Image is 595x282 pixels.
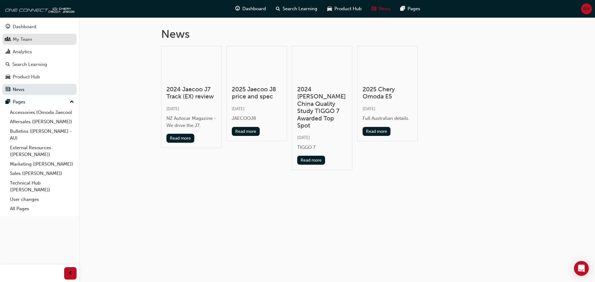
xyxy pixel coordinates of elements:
a: guage-iconDashboard [230,2,271,15]
a: Bulletins ([PERSON_NAME] - AU) [7,127,77,143]
span: car-icon [6,74,10,80]
button: Read more [232,127,260,136]
span: News [379,5,390,12]
span: Pages [408,5,420,12]
div: TIGGO 7 [297,144,347,151]
a: news-iconNews [367,2,395,15]
a: Analytics [2,46,77,58]
a: Search Learning [2,59,77,70]
button: Read more [363,127,391,136]
h1: News [161,27,513,41]
div: JAECOOJ8 [232,115,282,122]
span: [DATE] [297,135,310,140]
span: [DATE] [232,106,245,111]
a: search-iconSearch Learning [271,2,322,15]
span: chart-icon [6,49,10,55]
div: My Team [13,36,32,43]
h3: 2025 Jaecoo J8 price and spec [232,86,282,100]
a: External Resources ([PERSON_NAME]) [7,143,77,159]
div: Analytics [13,48,32,55]
div: Full Australian details. [363,115,412,122]
span: [DATE] [166,106,179,111]
a: 2024 Jaecoo J7 Track (EX) review[DATE]NZ Autocar Magazine - We drive the J7.Read more [161,46,222,148]
button: Pages [2,96,77,108]
a: User changes [7,195,77,204]
span: Product Hub [334,5,362,12]
a: Sales ([PERSON_NAME]) [7,169,77,178]
button: DashboardMy TeamAnalyticsSearch LearningProduct HubNews [2,20,77,96]
span: pages-icon [400,5,405,13]
span: search-icon [6,62,10,67]
div: Product Hub [13,73,40,80]
a: 2024 [PERSON_NAME] China Quality Study TIGGO 7 Awarded Top Spot[DATE]TIGGO 7Read more [292,46,352,170]
a: Aftersales ([PERSON_NAME]) [7,117,77,127]
a: Product Hub [2,71,77,83]
h3: 2024 [PERSON_NAME] China Quality Study TIGGO 7 Awarded Top Spot [297,86,347,129]
span: [DATE] [363,106,375,111]
span: search-icon [276,5,280,13]
button: Read more [166,134,195,143]
button: RH [581,3,592,14]
h3: 2024 Jaecoo J7 Track (EX) review [166,86,216,100]
span: news-icon [372,5,376,13]
span: people-icon [6,37,10,42]
span: guage-icon [235,5,240,13]
a: 2025 Jaecoo J8 price and spec[DATE]JAECOOJ8Read more [227,46,287,141]
span: Dashboard [242,5,266,12]
a: Accessories (Omoda Jaecoo) [7,108,77,117]
div: Open Intercom Messenger [574,261,589,276]
img: oneconnect [3,2,74,15]
span: RH [583,5,590,12]
a: 2025 Chery Omoda E5[DATE]Full Australian details.Read more [357,46,418,141]
a: Marketing ([PERSON_NAME]) [7,159,77,169]
span: prev-icon [68,270,73,277]
div: Search Learning [12,61,47,68]
span: Search Learning [283,5,317,12]
span: car-icon [327,5,332,13]
a: pages-iconPages [395,2,425,15]
a: Technical Hub ([PERSON_NAME]) [7,178,77,195]
span: pages-icon [6,99,10,105]
button: Read more [297,156,325,165]
span: up-icon [70,98,74,106]
a: car-iconProduct Hub [322,2,367,15]
a: All Pages [7,204,77,214]
div: Pages [13,98,25,106]
div: Dashboard [13,23,36,30]
span: news-icon [6,87,10,93]
a: News [2,84,77,95]
a: Dashboard [2,21,77,33]
a: My Team [2,34,77,45]
h3: 2025 Chery Omoda E5 [363,86,412,100]
div: NZ Autocar Magazine - We drive the J7. [166,115,216,129]
span: guage-icon [6,24,10,30]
